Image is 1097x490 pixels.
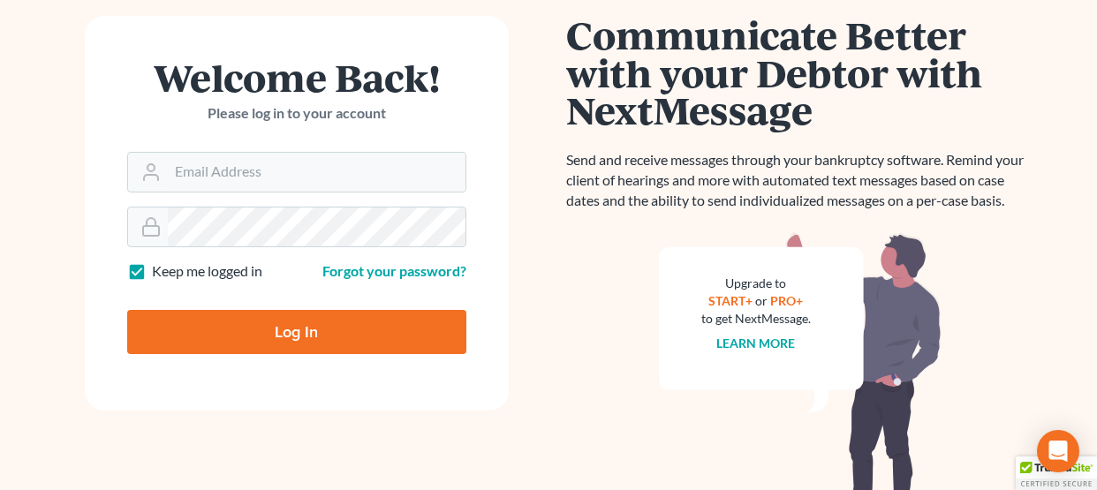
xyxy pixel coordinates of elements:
p: Send and receive messages through your bankruptcy software. Remind your client of hearings and mo... [566,150,1034,211]
div: Open Intercom Messenger [1037,430,1079,472]
label: Keep me logged in [152,261,262,282]
a: Forgot your password? [322,262,466,279]
input: Log In [127,310,466,354]
span: or [756,293,768,308]
input: Email Address [168,153,465,192]
a: PRO+ [771,293,804,308]
a: Learn more [717,335,796,351]
div: to get NextMessage. [701,310,811,328]
p: Please log in to your account [127,103,466,124]
div: Upgrade to [701,275,811,292]
div: TrustedSite Certified [1016,456,1097,490]
h1: Welcome Back! [127,58,466,96]
h1: Communicate Better with your Debtor with NextMessage [566,16,1034,129]
a: START+ [709,293,753,308]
